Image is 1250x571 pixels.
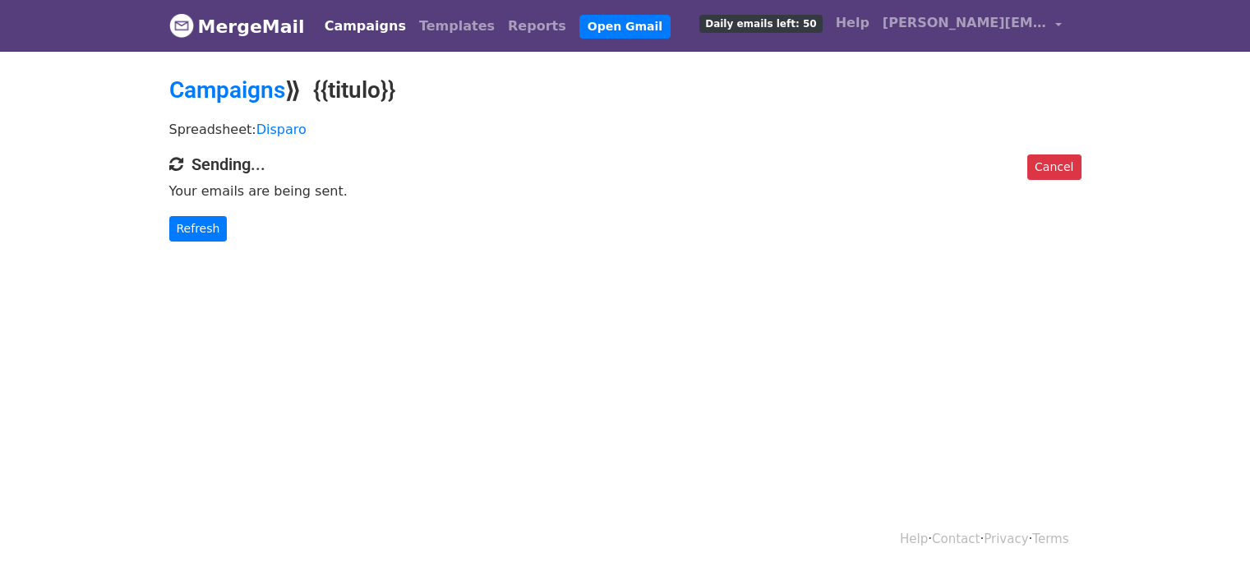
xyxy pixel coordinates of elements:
h4: Sending... [169,154,1082,174]
a: Help [829,7,876,39]
iframe: Chat Widget [1168,492,1250,571]
a: Campaigns [318,10,413,43]
a: [PERSON_NAME][EMAIL_ADDRESS][DOMAIN_NAME] [876,7,1068,45]
a: Reports [501,10,573,43]
p: Spreadsheet: [169,121,1082,138]
a: Open Gmail [579,15,671,39]
a: Templates [413,10,501,43]
a: Privacy [984,532,1028,546]
p: Your emails are being sent. [169,182,1082,200]
a: Cancel [1027,154,1081,180]
a: Daily emails left: 50 [693,7,828,39]
span: [PERSON_NAME][EMAIL_ADDRESS][DOMAIN_NAME] [883,13,1047,33]
span: Daily emails left: 50 [699,15,822,33]
a: Help [900,532,928,546]
a: Refresh [169,216,228,242]
h2: ⟫ {{titulo}} [169,76,1082,104]
a: Contact [932,532,980,546]
a: MergeMail [169,9,305,44]
a: Disparo [256,122,307,137]
a: Terms [1032,532,1068,546]
a: Campaigns [169,76,285,104]
img: MergeMail logo [169,13,194,38]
